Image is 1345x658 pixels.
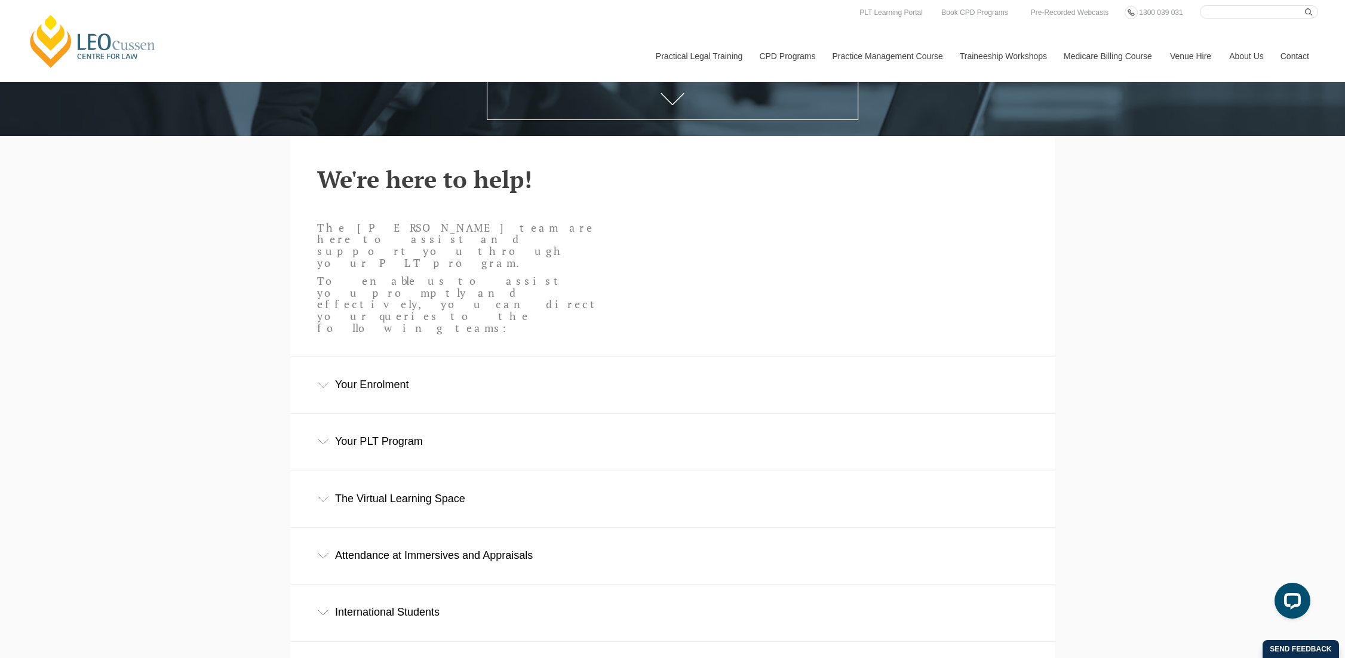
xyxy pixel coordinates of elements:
a: Venue Hire [1161,30,1220,82]
p: The [PERSON_NAME] team are here to assist and support you through your PLT program. [317,222,603,269]
a: CPD Programs [750,30,823,82]
div: International Students [290,585,1055,640]
a: Book CPD Programs [938,6,1011,19]
a: Pre-Recorded Webcasts [1028,6,1112,19]
a: Practice Management Course [824,30,951,82]
a: Contact [1272,30,1318,82]
span: 1300 039 031 [1139,8,1183,17]
a: Practical Legal Training [647,30,751,82]
a: Traineeship Workshops [951,30,1055,82]
a: About Us [1220,30,1272,82]
div: Attendance at Immersives and Appraisals [290,528,1055,583]
p: To enable us to assist you promptly and effectively, you can direct your queries to the following... [317,275,603,334]
div: The Virtual Learning Space [290,471,1055,527]
div: Your Enrolment [290,357,1055,413]
h2: We're here to help! [317,166,1028,192]
iframe: LiveChat chat widget [1265,578,1315,628]
a: 1300 039 031 [1136,6,1186,19]
div: Your PLT Program [290,414,1055,469]
a: PLT Learning Portal [856,6,926,19]
a: [PERSON_NAME] Centre for Law [27,13,159,69]
a: Medicare Billing Course [1055,30,1161,82]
